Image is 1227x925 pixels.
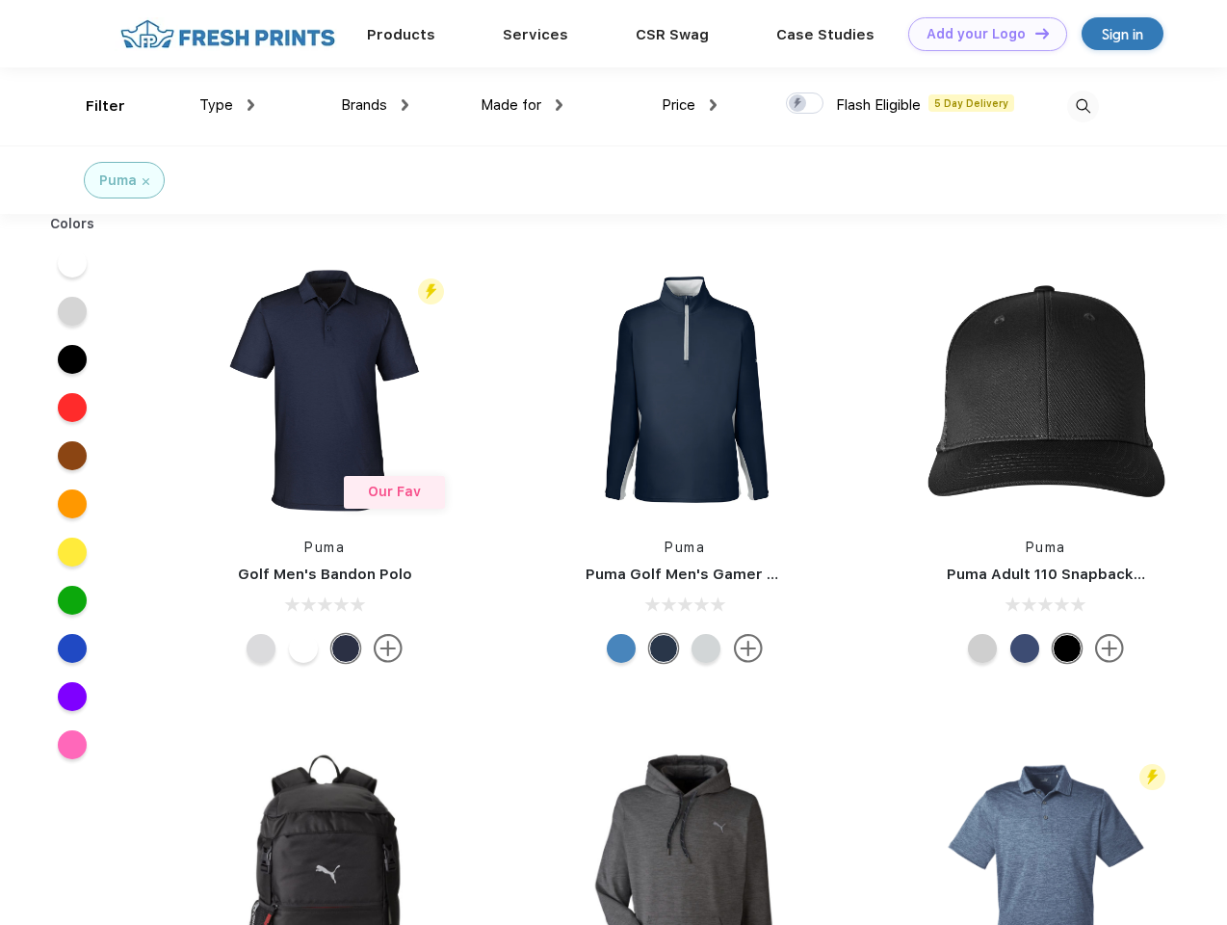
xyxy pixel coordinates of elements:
[662,96,695,114] span: Price
[710,99,717,111] img: dropdown.png
[196,262,453,518] img: func=resize&h=266
[665,540,705,555] a: Puma
[331,634,360,663] div: Navy Blazer
[199,96,233,114] span: Type
[1035,28,1049,39] img: DT
[1095,634,1124,663] img: more.svg
[418,278,444,304] img: flash_active_toggle.svg
[1082,17,1163,50] a: Sign in
[636,26,709,43] a: CSR Swag
[248,99,254,111] img: dropdown.png
[368,484,421,499] span: Our Fav
[99,171,137,191] div: Puma
[374,634,403,663] img: more.svg
[692,634,720,663] div: High Rise
[304,540,345,555] a: Puma
[927,26,1026,42] div: Add your Logo
[481,96,541,114] span: Made for
[836,96,921,114] span: Flash Eligible
[1053,634,1082,663] div: Pma Blk Pma Blk
[341,96,387,114] span: Brands
[367,26,435,43] a: Products
[607,634,636,663] div: Bright Cobalt
[247,634,275,663] div: High Rise
[115,17,341,51] img: fo%20logo%202.webp
[1067,91,1099,122] img: desktop_search.svg
[586,566,890,583] a: Puma Golf Men's Gamer Golf Quarter-Zip
[556,99,562,111] img: dropdown.png
[649,634,678,663] div: Navy Blazer
[557,262,813,518] img: func=resize&h=266
[1102,23,1143,45] div: Sign in
[1010,634,1039,663] div: Peacoat Qut Shd
[1026,540,1066,555] a: Puma
[86,95,125,118] div: Filter
[1139,764,1165,790] img: flash_active_toggle.svg
[36,214,110,234] div: Colors
[918,262,1174,518] img: func=resize&h=266
[238,566,412,583] a: Golf Men's Bandon Polo
[143,178,149,185] img: filter_cancel.svg
[928,94,1014,112] span: 5 Day Delivery
[289,634,318,663] div: Bright White
[503,26,568,43] a: Services
[402,99,408,111] img: dropdown.png
[734,634,763,663] img: more.svg
[968,634,997,663] div: Quarry Brt Whit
